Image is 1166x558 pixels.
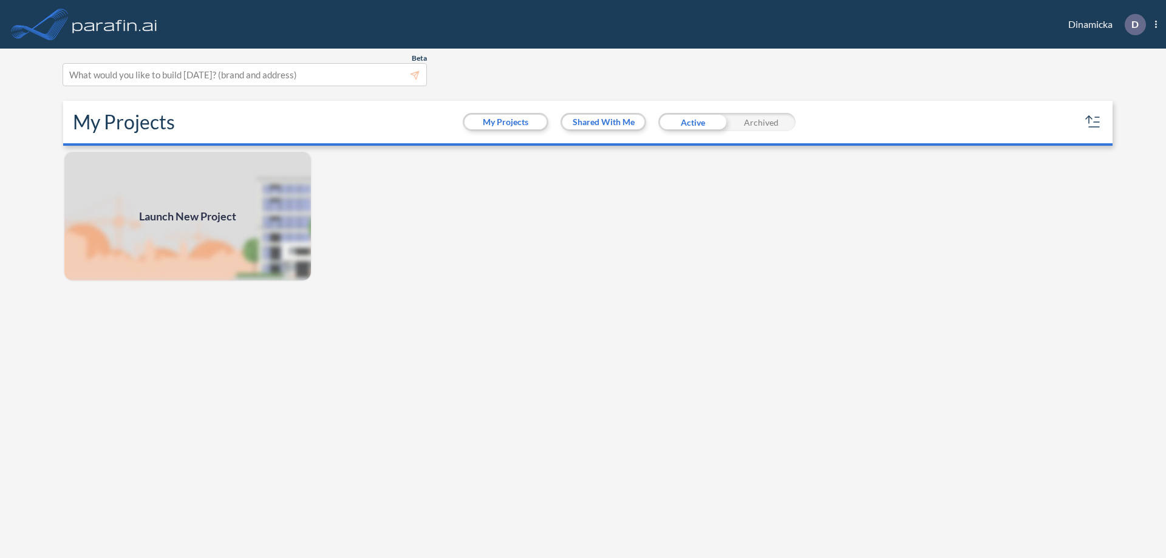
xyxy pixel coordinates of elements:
[73,111,175,134] h2: My Projects
[139,208,236,225] span: Launch New Project
[727,113,796,131] div: Archived
[63,151,312,282] a: Launch New Project
[1131,19,1139,30] p: D
[70,12,160,36] img: logo
[562,115,644,129] button: Shared With Me
[658,113,727,131] div: Active
[63,151,312,282] img: add
[465,115,547,129] button: My Projects
[1083,112,1103,132] button: sort
[412,53,427,63] span: Beta
[1050,14,1157,35] div: Dinamicka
